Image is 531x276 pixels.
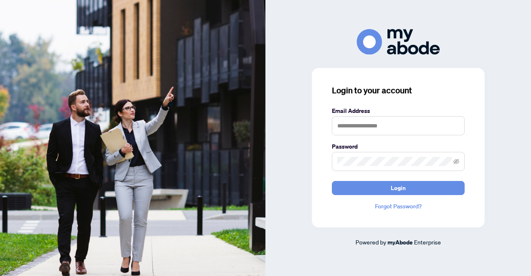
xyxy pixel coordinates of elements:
h3: Login to your account [332,85,465,96]
button: Login [332,181,465,195]
a: Forgot Password? [332,202,465,211]
label: Password [332,142,465,151]
span: Login [391,181,406,195]
label: Email Address [332,106,465,115]
span: Powered by [356,238,386,246]
img: ma-logo [357,29,440,54]
span: Enterprise [414,238,441,246]
a: myAbode [387,238,413,247]
span: eye-invisible [453,159,459,164]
